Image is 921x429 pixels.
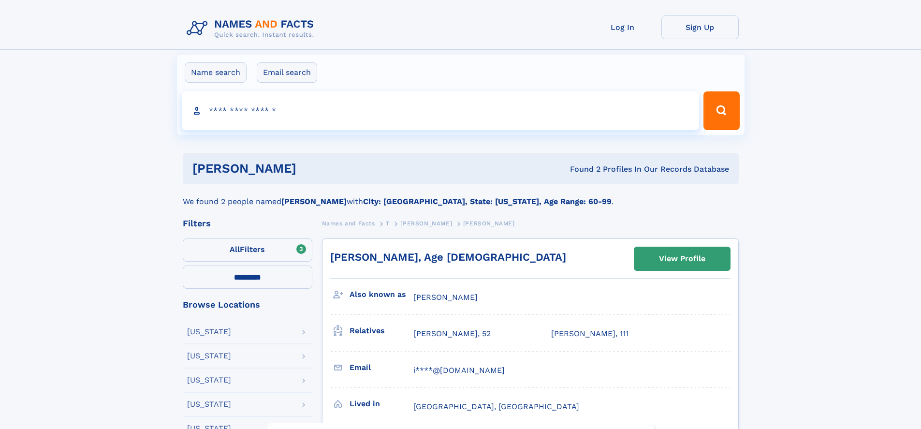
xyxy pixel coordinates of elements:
div: Browse Locations [183,300,312,309]
a: [PERSON_NAME], 52 [413,328,491,339]
div: [US_STATE] [187,352,231,360]
span: [GEOGRAPHIC_DATA], [GEOGRAPHIC_DATA] [413,402,579,411]
div: [US_STATE] [187,328,231,336]
a: [PERSON_NAME], Age [DEMOGRAPHIC_DATA] [330,251,566,263]
div: Found 2 Profiles In Our Records Database [433,164,729,175]
div: [US_STATE] [187,376,231,384]
h3: Also known as [350,286,413,303]
a: View Profile [634,247,730,270]
a: Names and Facts [322,217,375,229]
span: All [230,245,240,254]
span: T [386,220,390,227]
h3: Lived in [350,396,413,412]
label: Name search [185,62,247,83]
span: [PERSON_NAME] [413,293,478,302]
div: We found 2 people named with . [183,184,739,207]
div: [US_STATE] [187,400,231,408]
a: [PERSON_NAME], 111 [551,328,629,339]
div: Filters [183,219,312,228]
b: City: [GEOGRAPHIC_DATA], State: [US_STATE], Age Range: 60-99 [363,197,612,206]
b: [PERSON_NAME] [281,197,347,206]
span: [PERSON_NAME] [463,220,515,227]
a: [PERSON_NAME] [400,217,452,229]
label: Email search [257,62,317,83]
input: search input [182,91,700,130]
label: Filters [183,238,312,262]
img: Logo Names and Facts [183,15,322,42]
h3: Relatives [350,323,413,339]
div: View Profile [659,248,705,270]
a: Sign Up [661,15,739,39]
button: Search Button [703,91,739,130]
span: [PERSON_NAME] [400,220,452,227]
a: T [386,217,390,229]
a: Log In [584,15,661,39]
h1: [PERSON_NAME] [192,163,433,175]
h3: Email [350,359,413,376]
